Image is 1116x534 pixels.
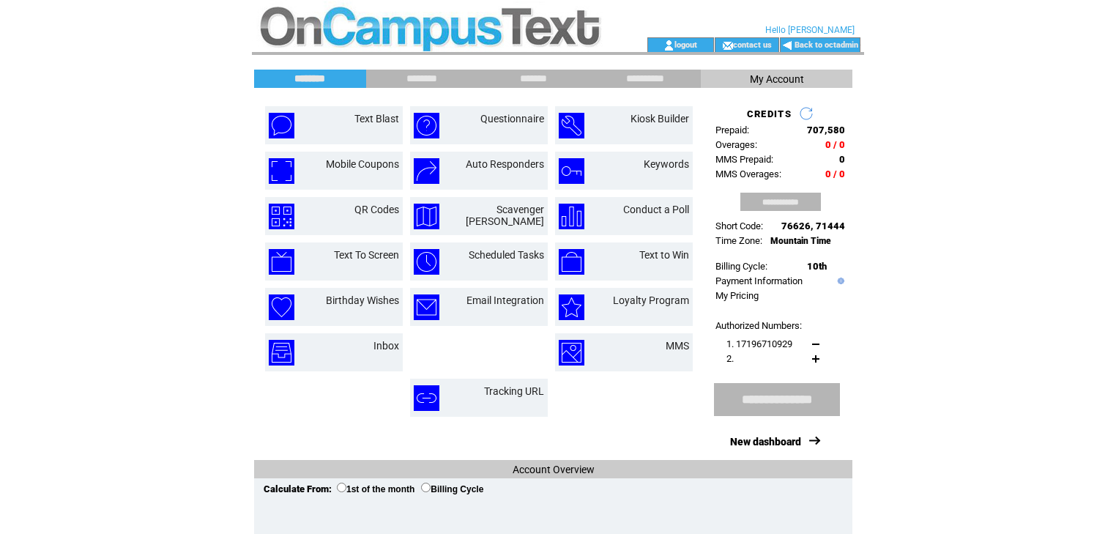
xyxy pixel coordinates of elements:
img: questionnaire.png [414,113,439,138]
a: Scheduled Tasks [469,249,544,261]
span: Authorized Numbers: [715,320,802,331]
span: MMS Overages: [715,168,781,179]
img: contact_us_icon.gif [722,40,733,51]
a: Scavenger [PERSON_NAME] [466,204,544,227]
img: conduct-a-poll.png [559,204,584,229]
span: CREDITS [747,108,792,119]
span: Time Zone: [715,235,762,246]
span: 0 / 0 [825,139,845,150]
a: Inbox [373,340,399,352]
img: kiosk-builder.png [559,113,584,138]
label: Billing Cycle [421,484,483,494]
a: Text to Win [639,249,689,261]
img: mobile-coupons.png [269,158,294,184]
a: Conduct a Poll [623,204,689,215]
span: Short Code: [715,220,763,231]
a: Mobile Coupons [326,158,399,170]
img: keywords.png [559,158,584,184]
span: Mountain Time [770,236,831,246]
a: Keywords [644,158,689,170]
span: Hello [PERSON_NAME] [765,25,855,35]
input: 1st of the month [337,483,346,492]
span: My Account [750,73,804,85]
a: Kiosk Builder [630,113,689,125]
a: New dashboard [730,436,801,448]
img: qr-codes.png [269,204,294,229]
img: help.gif [834,278,844,284]
span: 10th [807,261,827,272]
img: mms.png [559,340,584,366]
img: scheduled-tasks.png [414,249,439,275]
span: Calculate From: [264,483,332,494]
span: 0 / 0 [825,168,845,179]
a: Auto Responders [466,158,544,170]
a: contact us [733,40,772,49]
a: Back to octadmin [795,40,858,50]
span: Account Overview [513,464,595,475]
a: Loyalty Program [613,294,689,306]
img: text-to-screen.png [269,249,294,275]
a: Questionnaire [480,113,544,125]
span: 76626, 71444 [781,220,845,231]
span: 1. 17196710929 [726,338,792,349]
img: account_icon.gif [663,40,674,51]
input: Billing Cycle [421,483,431,492]
img: text-to-win.png [559,249,584,275]
img: scavenger-hunt.png [414,204,439,229]
img: email-integration.png [414,294,439,320]
img: loyalty-program.png [559,294,584,320]
a: QR Codes [354,204,399,215]
span: Overages: [715,139,757,150]
img: backArrow.gif [782,40,793,51]
span: 2. [726,353,734,364]
img: tracking-url.png [414,385,439,411]
span: 0 [839,154,845,165]
img: birthday-wishes.png [269,294,294,320]
a: Text To Screen [334,249,399,261]
a: Email Integration [466,294,544,306]
a: Tracking URL [484,385,544,397]
a: Birthday Wishes [326,294,399,306]
img: auto-responders.png [414,158,439,184]
span: Billing Cycle: [715,261,767,272]
a: MMS [666,340,689,352]
span: MMS Prepaid: [715,154,773,165]
img: inbox.png [269,340,294,366]
span: Prepaid: [715,125,749,136]
label: 1st of the month [337,484,414,494]
span: 707,580 [807,125,845,136]
img: text-blast.png [269,113,294,138]
a: My Pricing [715,290,759,301]
a: logout [674,40,697,49]
a: Text Blast [354,113,399,125]
a: Payment Information [715,275,803,286]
